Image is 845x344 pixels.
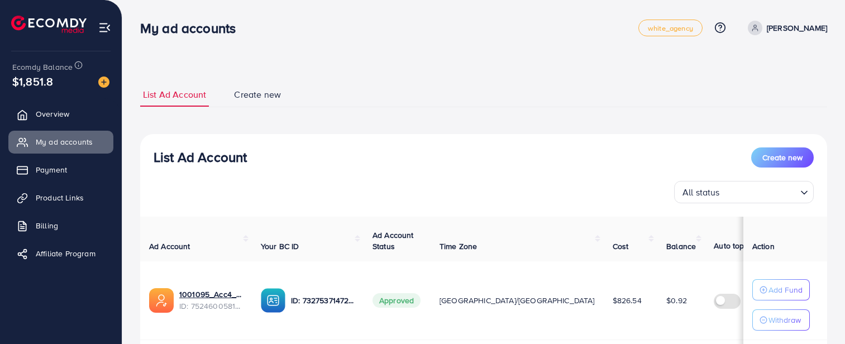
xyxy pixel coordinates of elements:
[8,187,113,209] a: Product Links
[12,73,53,89] span: $1,851.8
[751,147,814,168] button: Create new
[743,21,827,35] a: [PERSON_NAME]
[234,88,281,101] span: Create new
[613,295,642,306] span: $826.54
[179,289,243,312] div: <span class='underline'>1001095_Acc4_1751957612300</span></br>7524600581361696769
[440,295,595,306] span: [GEOGRAPHIC_DATA]/[GEOGRAPHIC_DATA]
[36,164,67,175] span: Payment
[8,242,113,265] a: Affiliate Program
[179,289,243,300] a: 1001095_Acc4_1751957612300
[11,16,87,33] img: logo
[36,108,69,120] span: Overview
[674,181,814,203] div: Search for option
[752,309,810,331] button: Withdraw
[373,230,414,252] span: Ad Account Status
[723,182,796,200] input: Search for option
[8,159,113,181] a: Payment
[638,20,703,36] a: white_agency
[666,295,687,306] span: $0.92
[179,300,243,312] span: ID: 7524600581361696769
[98,77,109,88] img: image
[762,152,803,163] span: Create new
[648,25,693,32] span: white_agency
[291,294,355,307] p: ID: 7327537147282571265
[373,293,421,308] span: Approved
[440,241,477,252] span: Time Zone
[613,241,629,252] span: Cost
[36,220,58,231] span: Billing
[36,136,93,147] span: My ad accounts
[666,241,696,252] span: Balance
[98,21,111,34] img: menu
[149,288,174,313] img: ic-ads-acc.e4c84228.svg
[768,313,801,327] p: Withdraw
[140,20,245,36] h3: My ad accounts
[680,184,722,200] span: All status
[767,21,827,35] p: [PERSON_NAME]
[714,239,756,252] p: Auto top-up
[8,214,113,237] a: Billing
[149,241,190,252] span: Ad Account
[143,88,206,101] span: List Ad Account
[154,149,247,165] h3: List Ad Account
[8,131,113,153] a: My ad accounts
[798,294,837,336] iframe: Chat
[12,61,73,73] span: Ecomdy Balance
[768,283,803,297] p: Add Fund
[261,288,285,313] img: ic-ba-acc.ded83a64.svg
[752,279,810,300] button: Add Fund
[261,241,299,252] span: Your BC ID
[36,248,96,259] span: Affiliate Program
[752,241,775,252] span: Action
[8,103,113,125] a: Overview
[36,192,84,203] span: Product Links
